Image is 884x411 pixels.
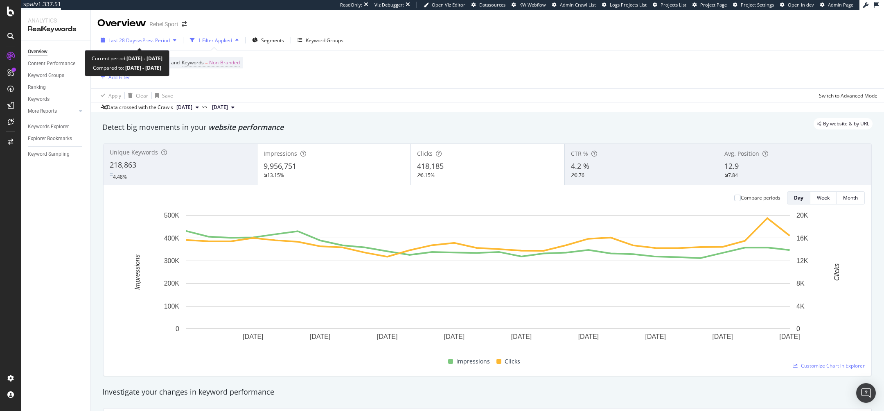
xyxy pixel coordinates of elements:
button: Apply [97,89,121,102]
text: 4K [796,303,805,310]
a: Keywords [28,95,85,104]
div: Day [794,194,803,201]
a: Keyword Groups [28,71,85,80]
text: 500K [164,212,180,219]
text: 300K [164,257,180,264]
button: Last 28 DaysvsPrev. Period [97,34,180,47]
button: Day [787,191,810,204]
text: 16K [796,234,808,241]
text: 8K [796,280,805,287]
span: Impressions [264,150,297,157]
button: Segments [249,34,287,47]
div: ReadOnly: [340,2,362,8]
span: 12.9 [724,161,739,171]
span: Avg. Position [724,150,759,157]
text: 100K [164,303,180,310]
div: Keyword Groups [28,71,64,80]
span: Admin Page [828,2,853,8]
span: Segments [261,37,284,44]
b: [DATE] - [DATE] [126,55,162,62]
div: 13.15% [267,172,284,179]
text: 400K [164,234,180,241]
div: Keywords Explorer [28,123,69,131]
a: Project Page [692,2,727,8]
span: Project Page [700,2,727,8]
text: [DATE] [645,333,666,340]
img: Equal [110,173,113,176]
a: Open in dev [780,2,814,8]
a: Admin Page [820,2,853,8]
div: Analytics [28,16,84,25]
div: Compared to: [93,63,161,73]
span: Project Settings [741,2,774,8]
span: Clicks [505,357,520,366]
span: 418,185 [417,161,444,171]
span: vs [202,103,209,110]
text: Clicks [833,263,840,281]
button: Keyword Groups [294,34,347,47]
a: Ranking [28,83,85,92]
span: Last 28 Days [108,37,138,44]
button: 1 Filter Applied [187,34,242,47]
div: 0.76 [575,172,584,179]
div: Overview [28,48,47,56]
a: Open Viz Editor [424,2,465,8]
span: vs Prev. Period [138,37,170,44]
b: [DATE] - [DATE] [124,64,161,71]
span: By website & by URL [823,121,869,126]
div: Content Performance [28,59,75,68]
span: 4.2 % [571,161,589,171]
div: Keyword Groups [306,37,343,44]
text: [DATE] [377,333,397,340]
text: 12K [796,257,808,264]
svg: A chart. [110,211,865,354]
button: Week [810,191,837,204]
div: Ranking [28,83,46,92]
span: CTR % [571,150,588,157]
text: 0 [176,325,179,332]
div: Add Filter [108,74,130,81]
text: [DATE] [310,333,330,340]
span: Impressions [456,357,490,366]
text: [DATE] [779,333,800,340]
span: = [205,59,208,66]
div: Compare periods [741,194,780,201]
text: [DATE] [243,333,263,340]
div: 4.48% [113,173,127,180]
div: Overview [97,16,146,30]
div: arrow-right-arrow-left [182,21,187,27]
div: Keyword Sampling [28,150,70,159]
button: [DATE] [209,102,238,112]
div: Investigate your changes in keyword performance [102,387,873,397]
span: Admin Crawl List [560,2,596,8]
text: 0 [796,325,800,332]
div: RealKeywords [28,25,84,34]
span: 218,863 [110,160,136,170]
span: Open Viz Editor [432,2,465,8]
a: Datasources [471,2,505,8]
span: 9,956,751 [264,161,296,171]
div: Data crossed with the Crawls [107,104,173,111]
div: Clear [136,92,148,99]
text: 20K [796,212,808,219]
text: [DATE] [511,333,532,340]
div: Explorer Bookmarks [28,134,72,143]
button: Add Filter [97,72,130,82]
div: Current period: [92,54,162,63]
div: 6.15% [421,172,435,179]
a: Keyword Sampling [28,150,85,159]
a: More Reports [28,107,77,116]
a: Project Settings [733,2,774,8]
div: Viz Debugger: [374,2,404,8]
span: Projects List [661,2,686,8]
a: Admin Crawl List [552,2,596,8]
span: Unique Keywords [110,148,158,156]
div: Open Intercom Messenger [856,383,876,403]
a: Logs Projects List [602,2,647,8]
text: [DATE] [712,333,733,340]
a: Customize Chart in Explorer [793,362,865,369]
span: KW Webflow [519,2,546,8]
button: Switch to Advanced Mode [816,89,877,102]
text: 200K [164,280,180,287]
